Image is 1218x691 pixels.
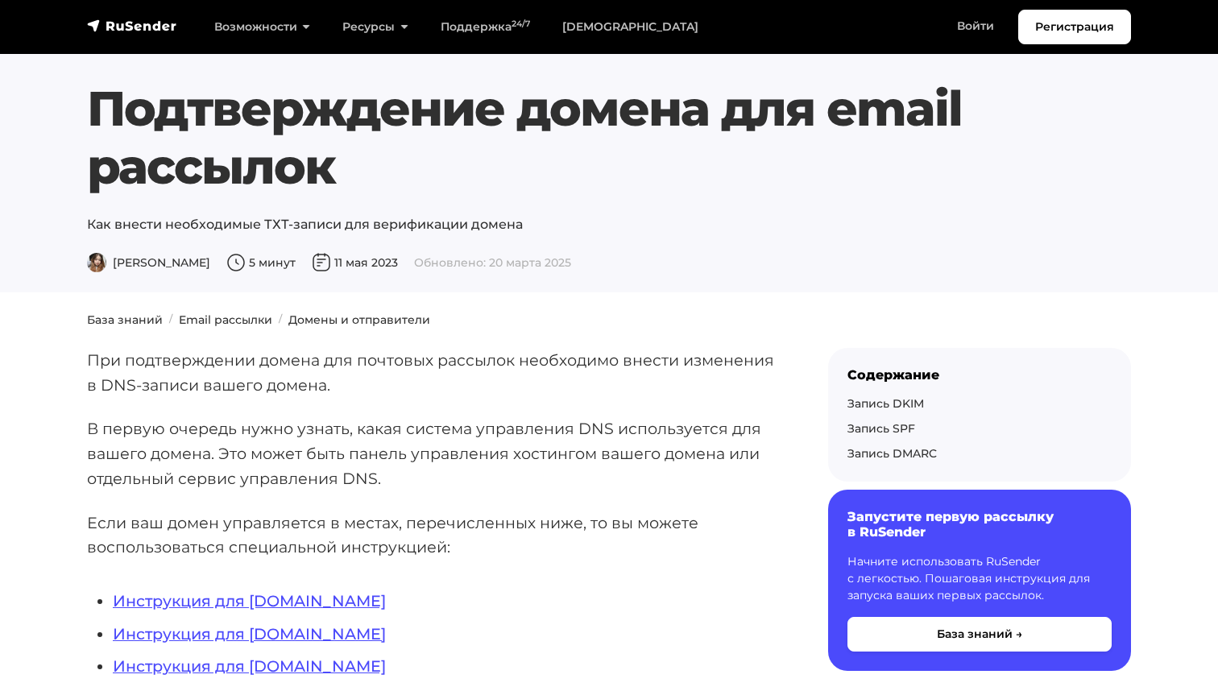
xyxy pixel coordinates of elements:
h1: Подтверждение домена для email рассылок [87,80,1131,196]
div: Содержание [847,367,1112,383]
img: Дата публикации [312,253,331,272]
span: 11 мая 2023 [312,255,398,270]
span: [PERSON_NAME] [87,255,210,270]
h6: Запустите первую рассылку в RuSender [847,509,1112,540]
p: Как внести необходимые ТХТ-записи для верификации домена [87,215,1131,234]
img: Время чтения [226,253,246,272]
p: При подтверждении домена для почтовых рассылок необходимо внести изменения в DNS-записи вашего до... [87,348,777,397]
button: База знаний → [847,617,1112,652]
a: Поддержка24/7 [425,10,546,43]
span: 5 минут [226,255,296,270]
p: Если ваш домен управляется в местах, перечисленных ниже, то вы можете воспользоваться специальной... [87,511,777,560]
p: Начните использовать RuSender с легкостью. Пошаговая инструкция для запуска ваших первых рассылок. [847,553,1112,604]
a: Домены и отправители [288,312,430,327]
sup: 24/7 [512,19,530,29]
a: Инструкция для [DOMAIN_NAME] [113,624,386,643]
p: В первую очередь нужно узнать, какая система управления DNS используется для вашего домена. Это м... [87,416,777,490]
a: [DEMOGRAPHIC_DATA] [546,10,715,43]
a: Войти [941,10,1010,43]
span: Обновлено: 20 марта 2025 [414,255,571,270]
a: Запись DKIM [847,396,924,411]
nav: breadcrumb [77,312,1141,329]
a: Запустите первую рассылку в RuSender Начните использовать RuSender с легкостью. Пошаговая инструк... [828,490,1131,670]
a: Ресурсы [326,10,424,43]
a: База знаний [87,312,163,327]
a: Запись DMARC [847,446,937,461]
a: Запись SPF [847,421,915,436]
img: RuSender [87,18,177,34]
a: Возможности [198,10,326,43]
a: Регистрация [1018,10,1131,44]
a: Инструкция для [DOMAIN_NAME] [113,591,386,610]
a: Email рассылки [179,312,272,327]
a: Инструкция для [DOMAIN_NAME] [113,656,386,676]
